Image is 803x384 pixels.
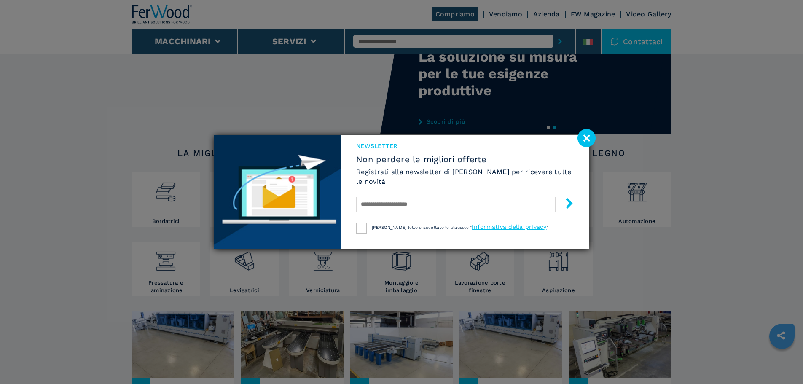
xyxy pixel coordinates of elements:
[356,154,574,164] span: Non perdere le migliori offerte
[214,135,342,249] img: Newsletter image
[356,167,574,186] h6: Registrati alla newsletter di [PERSON_NAME] per ricevere tutte le novità
[547,225,548,230] span: "
[472,223,546,230] a: informativa della privacy
[556,195,575,215] button: submit-button
[372,225,472,230] span: [PERSON_NAME] letto e accettato le clausole "
[356,142,574,150] span: NEWSLETTER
